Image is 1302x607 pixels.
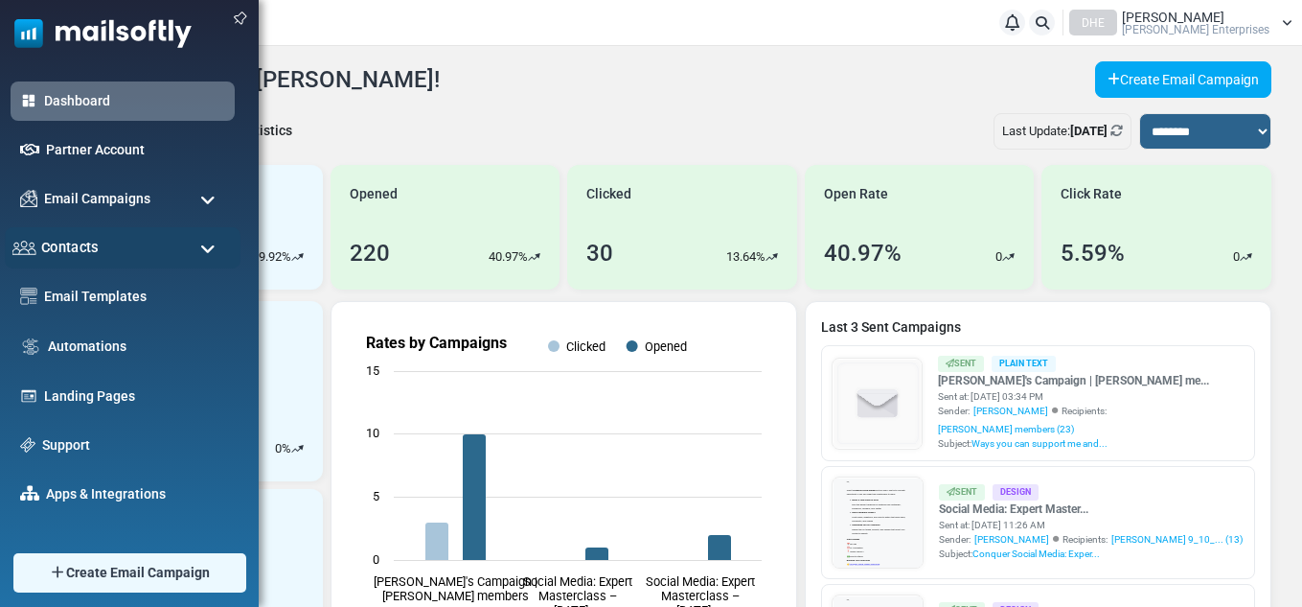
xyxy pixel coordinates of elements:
[994,113,1131,150] div: Last Update:
[833,359,922,448] img: empty-draft-icon2.svg
[20,387,37,405] img: landing_pages.svg
[939,484,985,501] div: Sent
[20,190,37,207] img: campaigns-icon.png
[44,287,225,307] a: Email Templates
[938,422,1074,436] a: [PERSON_NAME] members (23)
[974,532,1049,547] span: [PERSON_NAME]
[66,563,210,583] span: Create Email Campaign
[489,247,528,267] p: 40.97%
[993,484,1039,501] div: Design
[101,10,560,40] p: Hi,
[153,78,310,94] strong: conquer social media
[139,240,560,332] p: Craft hooks, questions, and calls‑to‑action that spark likes, comments, and shares
[1070,124,1108,138] b: [DATE]
[586,184,631,204] span: Clicked
[275,439,304,458] div: %
[566,339,605,354] text: Clicked
[139,148,560,240] p: Find the perfect cadence for platforms like Instagram, Facebook, LinkedIn, and Twitter
[101,439,560,593] p: 📅 [DATE] ⏰ 11 AM Eastern 📍 Online (Zoom ) 💵 Free to attend
[1111,532,1243,547] a: [PERSON_NAME] 9_10_... (13)
[20,437,35,453] img: support-icon.svg
[42,435,225,455] a: Support
[726,247,765,267] p: 13.64%
[366,426,379,440] text: 10
[252,247,291,267] p: 69.92%
[824,236,902,270] div: 40.97%
[1061,236,1125,270] div: 5.59%
[44,386,225,407] a: Landing Pages
[995,247,1002,267] p: 0
[48,337,225,357] a: Automations
[1110,124,1123,138] a: Refresh Stats
[101,71,560,132] p: Want to and turn every post into a growth opportunity? Join our expert‑led masterclass to learn:
[1069,10,1292,35] a: DHE [PERSON_NAME] [PERSON_NAME] Enterprises
[101,446,196,462] strong: Class Details
[275,439,282,458] p: 0
[373,489,379,503] text: 5
[139,339,346,355] strong: Optimizing for the Algorithm
[938,356,984,372] div: Sent
[939,518,1243,532] div: Sent at: [DATE] 11:26 AM
[939,547,1243,561] div: Subject:
[350,236,390,270] div: 220
[366,363,379,378] text: 15
[938,372,1245,389] a: [PERSON_NAME]'s Campaign | [PERSON_NAME] me...
[1122,24,1269,35] span: [PERSON_NAME] Enterprises
[1061,184,1122,204] span: Click Rate
[139,332,560,424] p: Insider tips on timing, formats, and signals that boost your content’s visibility
[939,501,1243,518] a: Social Media: Expert Master...
[46,484,225,504] a: Apps & Integrations
[20,336,41,358] img: workflow.svg
[20,288,37,305] img: email-templates-icon.svg
[971,438,1108,449] span: Ways you can support me and...
[973,404,1048,418] span: [PERSON_NAME]
[46,140,225,160] a: Partner Account
[12,241,36,255] img: contacts-icon.svg
[1233,247,1240,267] p: 0
[139,246,311,263] strong: How to Engage Viewers
[139,154,333,171] strong: When & How Often to Post
[366,334,507,352] text: Rates by Campaigns
[938,389,1245,404] div: Sent at: [DATE] 03:34 PM
[350,184,398,204] span: Opened
[20,92,37,109] img: dashboard-icon-active.svg
[586,236,613,270] div: 30
[972,549,1100,559] span: Conquer Social Media: Exper...
[93,66,440,94] h4: Welcome back, [PERSON_NAME]!
[44,189,150,209] span: Email Campaigns
[1095,61,1271,98] a: Create Email Campaign
[938,436,1245,451] div: Subject:
[644,339,686,354] text: Opened
[44,91,225,111] a: Dashboard
[1122,11,1224,24] span: [PERSON_NAME]
[373,574,537,603] text: [PERSON_NAME]'s Campaign | [PERSON_NAME] members
[938,404,1245,436] div: Sender: Recipients:
[41,237,99,258] span: Contacts
[939,532,1243,547] div: Sender: Recipients:
[821,317,1255,338] a: Last 3 Sent Campaigns
[992,356,1056,372] div: Plain Text
[373,552,379,567] text: 0
[1069,10,1117,35] div: DHE
[824,184,888,204] span: Open Rate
